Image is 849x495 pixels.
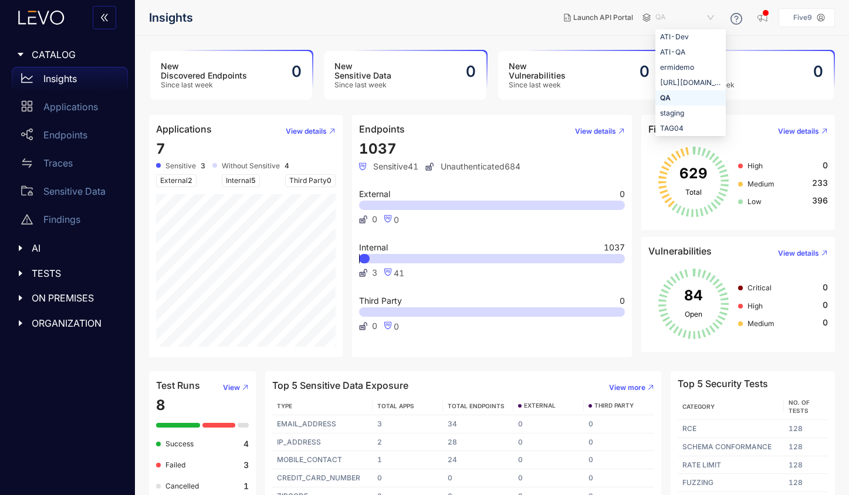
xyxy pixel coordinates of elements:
h3: New Vulnerabilities [509,62,566,80]
span: Third Party [359,297,402,305]
p: Five9 [793,13,812,22]
h3: New Findings [682,62,735,80]
h3: New Discovered Endpoints [161,62,247,80]
span: 0 [823,283,828,292]
span: 2 [188,176,192,185]
h4: Applications [156,124,212,134]
span: Cancelled [165,482,199,490]
td: MOBILE_CONTACT [272,451,373,469]
td: 128 [784,456,828,474]
td: RCE [678,420,784,438]
span: Unauthenticated 684 [425,162,520,171]
span: View details [778,249,819,257]
span: View details [778,127,819,135]
h4: Findings [648,124,687,134]
b: 4 [285,162,289,170]
h4: Test Runs [156,380,200,391]
span: View more [609,384,645,392]
b: 3 [201,162,205,170]
div: ORGANIZATION [7,311,128,335]
b: 1 [243,482,249,491]
span: double-left [100,13,109,23]
td: SCHEMA CONFORMANCE [678,438,784,456]
span: 396 [812,196,828,205]
span: ON PREMISES [32,293,119,303]
p: Insights [43,73,77,84]
span: ORGANIZATION [32,318,119,328]
td: FUZZING [678,474,784,492]
button: View details [566,122,625,141]
td: 24 [443,451,513,469]
button: Launch API Portal [554,8,642,27]
span: 0 [394,215,399,225]
h4: Vulnerabilities [648,246,712,256]
td: RATE LIMIT [678,456,784,474]
button: View more [600,378,654,397]
span: Launch API Portal [573,13,633,22]
h4: Top 5 Sensitive Data Exposure [272,380,408,391]
h3: New Sensitive Data [334,62,391,80]
span: View details [286,127,327,135]
p: Applications [43,101,98,112]
h2: 0 [813,63,823,80]
td: 0 [584,451,654,469]
span: No. of Tests [789,399,810,414]
button: View details [769,122,828,141]
span: warning [21,213,33,225]
b: 3 [243,460,249,470]
span: QA [655,8,716,27]
a: Traces [12,151,128,179]
span: Low [747,197,762,206]
span: 1037 [604,243,625,252]
span: caret-right [16,319,25,327]
td: 0 [584,415,654,433]
span: 0 [394,321,399,331]
button: View details [276,122,336,141]
span: Medium [747,319,774,328]
span: Since last week [509,81,566,89]
span: caret-right [16,294,25,302]
span: 1037 [359,140,397,157]
span: Third Party [285,174,336,187]
span: TYPE [277,402,292,409]
td: 128 [784,438,828,456]
td: CREDIT_CARD_NUMBER [272,469,373,487]
h2: 0 [466,63,476,80]
td: 2 [373,433,443,452]
span: caret-right [16,244,25,252]
b: 4 [243,439,249,449]
h2: 0 [292,63,302,80]
span: Medium [747,179,774,188]
span: Internal [359,243,388,252]
td: 3 [373,415,443,433]
span: Failed [165,460,185,469]
span: Since last week [682,81,735,89]
div: AI [7,236,128,260]
span: Sensitive 41 [359,162,418,171]
td: 128 [784,420,828,438]
span: 0 [823,300,828,310]
span: Insights [149,11,193,25]
td: 0 [584,469,654,487]
a: Endpoints [12,123,128,151]
span: caret-right [16,269,25,277]
span: External [156,174,197,187]
span: Since last week [161,81,247,89]
span: Internal [222,174,260,187]
span: swap [21,157,33,169]
span: High [747,161,763,170]
span: Since last week [334,81,391,89]
span: 233 [812,178,828,188]
span: caret-right [16,50,25,59]
td: 28 [443,433,513,452]
span: TESTS [32,268,119,279]
h4: Top 5 Security Tests [678,378,768,389]
span: 0 [372,321,377,331]
span: 0 [620,190,625,198]
span: AI [32,243,119,253]
td: IP_ADDRESS [272,433,373,452]
span: TOTAL ENDPOINTS [448,402,505,409]
span: Success [165,439,194,448]
button: View details [769,244,828,263]
a: Applications [12,95,128,123]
